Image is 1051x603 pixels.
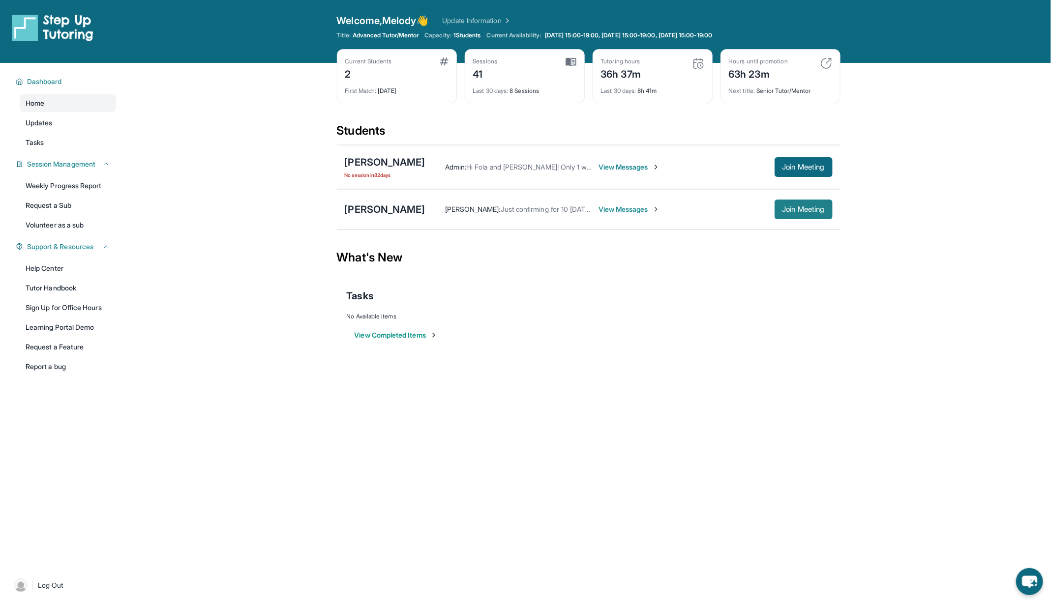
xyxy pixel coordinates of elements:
[782,164,825,170] span: Join Meeting
[355,330,438,340] button: View Completed Items
[601,81,704,95] div: 8h 41m
[782,206,825,212] span: Join Meeting
[38,580,63,590] span: Log Out
[347,313,831,320] div: No Available Items
[729,87,755,94] span: Next title :
[729,57,788,65] div: Hours until promotion
[345,87,377,94] span: First Match :
[601,65,641,81] div: 36h 37m
[775,200,833,219] button: Join Meeting
[27,77,62,86] span: Dashboard
[775,157,833,177] button: Join Meeting
[473,87,509,94] span: Last 30 days :
[543,31,714,39] a: [DATE] 15:00-19:00, [DATE] 15:00-19:00, [DATE] 15:00-19:00
[23,242,110,252] button: Support & Resources
[729,81,832,95] div: Senior Tutor/Mentor
[337,123,841,144] div: Students
[337,31,351,39] span: Title:
[20,177,116,195] a: Weekly Progress Report
[487,31,541,39] span: Current Availability:
[345,171,425,179] span: No session in 82 days
[353,31,419,39] span: Advanced Tutor/Mentor
[820,57,832,69] img: card
[347,289,374,303] span: Tasks
[20,279,116,297] a: Tutor Handbook
[20,299,116,316] a: Sign Up for Office Hours
[601,87,636,94] span: Last 30 days :
[501,205,619,213] span: Just confirming for 10 [DATE] correct?
[345,81,449,95] div: [DATE]
[440,57,449,65] img: card
[345,57,392,65] div: Current Students
[27,159,95,169] span: Session Management
[26,98,44,108] span: Home
[27,242,93,252] span: Support & Resources
[345,202,425,216] div: [PERSON_NAME]
[26,138,44,147] span: Tasks
[20,318,116,336] a: Learning Portal Demo
[729,65,788,81] div: 63h 23m
[20,259,116,277] a: Help Center
[23,77,110,86] button: Dashboard
[10,574,116,596] a: |Log Out
[601,57,641,65] div: Tutoring hours
[20,197,116,214] a: Request a Sub
[566,57,576,66] img: card
[12,14,93,41] img: logo
[652,205,660,213] img: Chevron-Right
[445,163,466,171] span: Admin :
[345,65,392,81] div: 2
[1016,568,1043,595] button: chat-button
[473,65,498,81] div: 41
[20,134,116,151] a: Tasks
[337,14,429,28] span: Welcome, Melody 👋
[20,114,116,132] a: Updates
[692,57,704,69] img: card
[599,204,660,214] span: View Messages
[20,358,116,375] a: Report a bug
[26,118,53,128] span: Updates
[473,57,498,65] div: Sessions
[599,162,660,172] span: View Messages
[424,31,451,39] span: Capacity:
[31,579,34,591] span: |
[445,205,501,213] span: [PERSON_NAME] :
[545,31,712,39] span: [DATE] 15:00-19:00, [DATE] 15:00-19:00, [DATE] 15:00-19:00
[14,578,28,592] img: user-img
[345,155,425,169] div: [PERSON_NAME]
[443,16,511,26] a: Update Information
[337,236,841,279] div: What's New
[23,159,110,169] button: Session Management
[652,163,660,171] img: Chevron-Right
[473,81,576,95] div: 8 Sessions
[20,94,116,112] a: Home
[20,216,116,234] a: Volunteer as a sub
[453,31,481,39] span: 1 Students
[502,16,511,26] img: Chevron Right
[20,338,116,356] a: Request a Feature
